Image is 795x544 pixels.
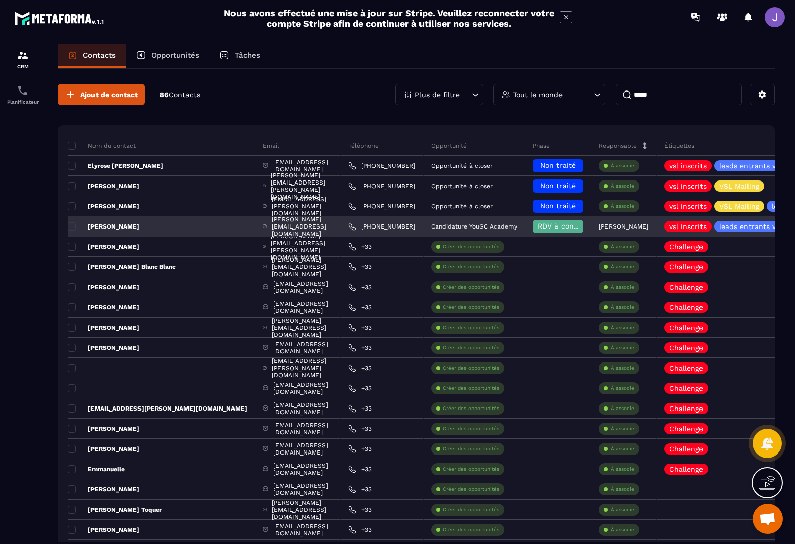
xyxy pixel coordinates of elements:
[443,365,499,372] p: Créer des opportunités
[540,202,576,210] span: Non traité
[611,243,634,250] p: À associe
[68,303,139,311] p: [PERSON_NAME]
[443,506,499,513] p: Créer des opportunités
[431,203,493,210] p: Opportunité à closer
[68,222,139,231] p: [PERSON_NAME]
[348,364,372,372] a: +33
[611,526,634,533] p: À associe
[669,365,703,372] p: Challenge
[415,91,460,98] p: Plus de filtre
[611,385,634,392] p: À associe
[348,182,415,190] a: [PHONE_NUMBER]
[611,324,634,331] p: À associe
[753,504,783,534] div: Ouvrir le chat
[68,162,163,170] p: Elyrose [PERSON_NAME]
[431,162,493,169] p: Opportunité à closer
[126,44,209,68] a: Opportunités
[3,41,43,77] a: formationformationCRM
[533,142,550,150] p: Phase
[719,162,781,169] p: leads entrants vsl
[669,445,703,452] p: Challenge
[160,90,200,100] p: 86
[611,486,634,493] p: À associe
[669,324,703,331] p: Challenge
[68,425,139,433] p: [PERSON_NAME]
[431,183,493,190] p: Opportunité à closer
[68,182,139,190] p: [PERSON_NAME]
[68,243,139,251] p: [PERSON_NAME]
[68,202,139,210] p: [PERSON_NAME]
[443,263,499,270] p: Créer des opportunités
[611,365,634,372] p: À associe
[68,485,139,493] p: [PERSON_NAME]
[538,222,603,230] span: RDV à confimer ❓
[68,465,125,473] p: Emmanuelle
[68,344,139,352] p: [PERSON_NAME]
[669,162,707,169] p: vsl inscrits
[599,223,648,230] p: [PERSON_NAME]
[669,263,703,270] p: Challenge
[58,84,145,105] button: Ajout de contact
[3,77,43,112] a: schedulerschedulerPlanificateur
[169,90,200,99] span: Contacts
[443,304,499,311] p: Créer des opportunités
[611,183,634,190] p: À associe
[669,385,703,392] p: Challenge
[348,404,372,413] a: +33
[540,182,576,190] span: Non traité
[83,51,116,60] p: Contacts
[443,385,499,392] p: Créer des opportunités
[669,425,703,432] p: Challenge
[669,466,703,473] p: Challenge
[443,486,499,493] p: Créer des opportunités
[348,243,372,251] a: +33
[443,344,499,351] p: Créer des opportunités
[68,526,139,534] p: [PERSON_NAME]
[513,91,563,98] p: Tout le monde
[611,466,634,473] p: À associe
[611,304,634,311] p: À associe
[68,404,247,413] p: [EMAIL_ADDRESS][PERSON_NAME][DOMAIN_NAME]
[669,304,703,311] p: Challenge
[611,263,634,270] p: À associe
[17,84,29,97] img: scheduler
[719,223,781,230] p: leads entrants vsl
[348,283,372,291] a: +33
[68,283,139,291] p: [PERSON_NAME]
[611,203,634,210] p: À associe
[348,425,372,433] a: +33
[58,44,126,68] a: Contacts
[348,485,372,493] a: +33
[209,44,270,68] a: Tâches
[611,162,634,169] p: À associe
[611,405,634,412] p: À associe
[348,526,372,534] a: +33
[14,9,105,27] img: logo
[348,222,415,231] a: [PHONE_NUMBER]
[3,64,43,69] p: CRM
[443,425,499,432] p: Créer des opportunités
[68,445,139,453] p: [PERSON_NAME]
[348,202,415,210] a: [PHONE_NUMBER]
[3,99,43,105] p: Planificateur
[443,284,499,291] p: Créer des opportunités
[443,324,499,331] p: Créer des opportunités
[669,243,703,250] p: Challenge
[611,506,634,513] p: À associe
[80,89,138,100] span: Ajout de contact
[68,142,136,150] p: Nom du contact
[540,161,576,169] span: Non traité
[443,445,499,452] p: Créer des opportunités
[68,324,139,332] p: [PERSON_NAME]
[443,243,499,250] p: Créer des opportunités
[348,162,415,170] a: [PHONE_NUMBER]
[443,466,499,473] p: Créer des opportunités
[348,445,372,453] a: +33
[431,223,517,230] p: Candidature YouGC Academy
[348,324,372,332] a: +33
[669,344,703,351] p: Challenge
[68,263,176,271] p: [PERSON_NAME] Blanc Blanc
[17,49,29,61] img: formation
[263,142,279,150] p: Email
[669,405,703,412] p: Challenge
